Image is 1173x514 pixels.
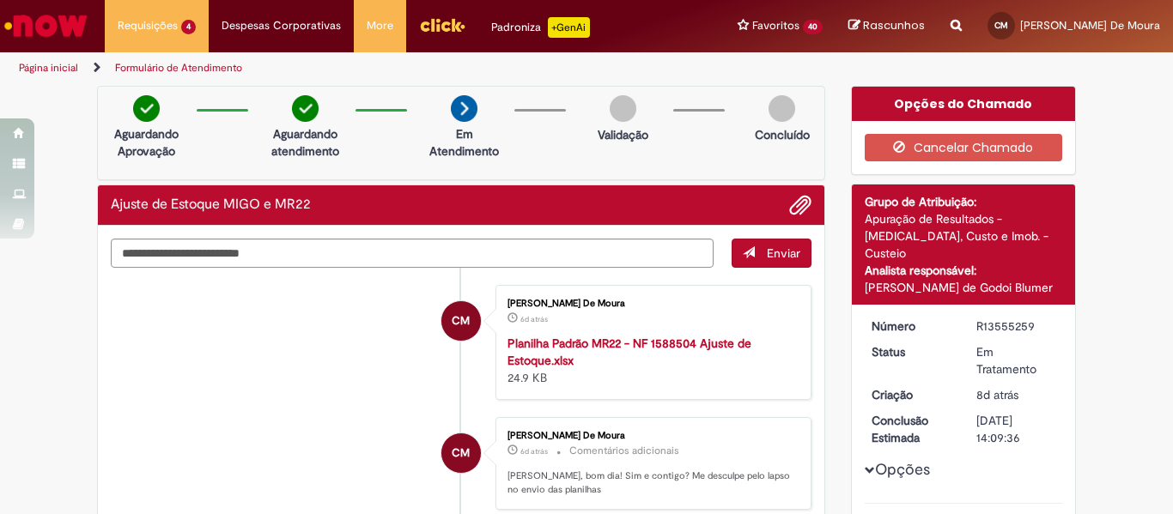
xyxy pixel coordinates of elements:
[111,197,311,213] h2: Ajuste de Estoque MIGO e MR22 Histórico de tíquete
[452,300,470,342] span: CM
[767,245,800,261] span: Enviar
[755,126,810,143] p: Concluído
[441,301,481,341] div: Cicero Tarciano Silva De Moura
[865,210,1063,262] div: Apuração de Resultados - [MEDICAL_DATA], Custo e Imob. - Custeio
[520,446,548,457] time: 24/09/2025 08:14:00
[118,17,178,34] span: Requisições
[264,125,347,160] p: Aguardando atendimento
[507,299,793,309] div: [PERSON_NAME] De Moura
[451,95,477,122] img: arrow-next.png
[732,239,811,268] button: Enviar
[133,95,160,122] img: check-circle-green.png
[865,262,1063,279] div: Analista responsável:
[422,125,506,160] p: Em Atendimento
[452,432,470,474] span: CM
[852,87,1076,121] div: Opções do Chamado
[865,279,1063,296] div: [PERSON_NAME] de Godoi Blumer
[292,95,319,122] img: check-circle-green.png
[976,386,1056,403] div: 22/09/2025 13:44:07
[367,17,393,34] span: More
[520,314,548,324] time: 24/09/2025 08:14:56
[569,444,679,458] small: Comentários adicionais
[507,431,793,441] div: [PERSON_NAME] De Moura
[1020,18,1160,33] span: [PERSON_NAME] De Moura
[507,336,751,368] a: Planilha Padrão MR22 - NF 1588504 Ajuste de Estoque.xlsx
[115,61,242,75] a: Formulário de Atendimento
[181,20,196,34] span: 4
[859,412,964,446] dt: Conclusão Estimada
[598,126,648,143] p: Validação
[520,446,548,457] span: 6d atrás
[863,17,925,33] span: Rascunhos
[520,314,548,324] span: 6d atrás
[976,343,1056,378] div: Em Tratamento
[441,433,481,473] div: Cicero Tarciano Silva De Moura
[859,317,964,335] dt: Número
[222,17,341,34] span: Despesas Corporativas
[2,9,90,43] img: ServiceNow
[994,20,1008,31] span: CM
[19,61,78,75] a: Página inicial
[111,239,714,268] textarea: Digite sua mensagem aqui...
[105,125,188,160] p: Aguardando Aprovação
[13,52,769,84] ul: Trilhas de página
[976,387,1018,402] span: 8d atrás
[848,18,925,34] a: Rascunhos
[803,20,823,34] span: 40
[610,95,636,122] img: img-circle-grey.png
[491,17,590,38] div: Padroniza
[789,194,811,216] button: Adicionar anexos
[976,412,1056,446] div: [DATE] 14:09:36
[859,386,964,403] dt: Criação
[752,17,799,34] span: Favoritos
[859,343,964,360] dt: Status
[865,193,1063,210] div: Grupo de Atribuição:
[976,317,1056,335] div: R13555259
[419,12,465,38] img: click_logo_yellow_360x200.png
[548,17,590,38] p: +GenAi
[865,134,1063,161] button: Cancelar Chamado
[976,387,1018,402] time: 22/09/2025 13:44:07
[507,469,793,496] p: [PERSON_NAME], bom dia! Sim e contigo? Me desculpe pelo lapso no envio das planilhas
[769,95,795,122] img: img-circle-grey.png
[507,335,793,386] div: 24.9 KB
